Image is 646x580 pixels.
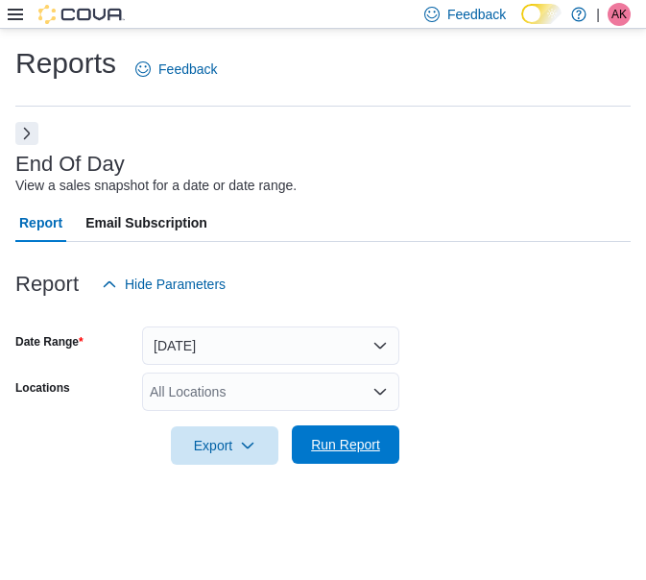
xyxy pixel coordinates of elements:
[372,384,388,399] button: Open list of options
[94,265,233,303] button: Hide Parameters
[15,273,79,296] h3: Report
[128,50,225,88] a: Feedback
[311,435,380,454] span: Run Report
[608,3,631,26] div: Armin Klumpp
[15,176,297,196] div: View a sales snapshot for a date or date range.
[142,326,399,365] button: [DATE]
[38,5,125,24] img: Cova
[15,44,116,83] h1: Reports
[447,5,506,24] span: Feedback
[292,425,399,464] button: Run Report
[611,3,627,26] span: AK
[85,204,207,242] span: Email Subscription
[171,426,278,465] button: Export
[15,334,84,350] label: Date Range
[15,380,70,396] label: Locations
[19,204,62,242] span: Report
[125,275,226,294] span: Hide Parameters
[596,3,600,26] p: |
[158,60,217,79] span: Feedback
[521,4,562,24] input: Dark Mode
[15,153,125,176] h3: End Of Day
[15,122,38,145] button: Next
[521,24,522,25] span: Dark Mode
[182,426,267,465] span: Export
